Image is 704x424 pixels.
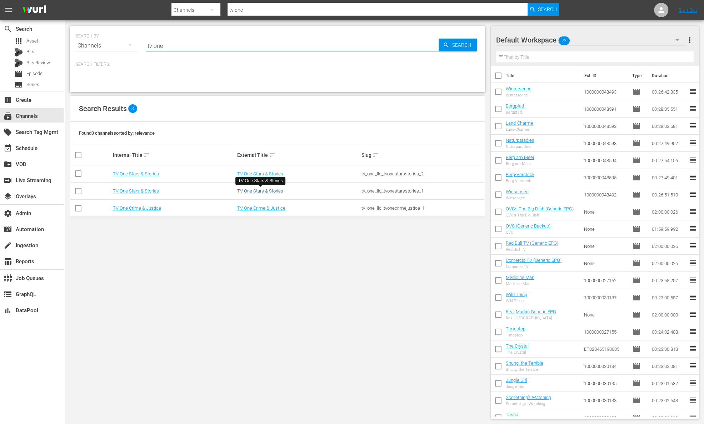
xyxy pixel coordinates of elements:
div: The Crystal [506,350,529,355]
a: TV One Stars & Stories [113,188,159,194]
button: more_vert [685,31,694,49]
span: Episode [632,242,641,250]
div: Comercio TV [506,264,561,269]
td: 1000000048492 [581,186,630,203]
td: 00:23:01.632 [649,375,688,392]
span: reorder [688,156,697,164]
span: reorder [688,276,697,284]
a: Jungle Girl [506,378,527,383]
td: 02:00:00.026 [649,238,688,255]
div: Medicine Man [506,281,534,286]
a: The Crystal [506,343,529,349]
div: Wintersonne [506,93,531,98]
a: QVC (Generic Backup) [506,223,550,229]
span: 3 [128,104,137,113]
span: Search Tag Mgmt [4,128,12,136]
span: Episode [632,105,641,113]
span: reorder [688,241,697,250]
span: Live Streaming [4,176,12,185]
td: 00:24:02.408 [649,323,688,340]
td: 01:59:59.992 [649,220,688,238]
span: Bits Review [26,59,50,66]
a: Berg-Versteck [506,172,534,177]
span: menu [4,6,13,14]
span: sort [373,152,379,158]
a: Naturparadies [506,138,534,143]
a: Bergpfad [506,103,524,109]
a: Medicine Man [506,275,534,280]
span: Search [538,3,557,16]
td: 1000000030135 [581,375,630,392]
a: TV One Stars & Stories [237,188,283,194]
img: ans4CAIJ8jUAAAAAAAAAAAAAAAAAAAAAAAAgQb4GAAAAAAAAAAAAAAAAAAAAAAAAJMjXAAAAAAAAAAAAAAAAAAAAAAAAgAT5G... [17,2,51,19]
td: None [581,203,630,220]
span: Overlays [4,192,12,201]
td: 1000000030133 [581,392,630,409]
td: None [581,255,630,272]
td: 00:23:02.548 [649,392,688,409]
a: Sign Out [679,7,697,13]
td: 1000000048594 [581,152,630,169]
span: Episode [632,88,641,96]
span: reorder [688,396,697,404]
td: 00:23:00.813 [649,340,688,358]
a: Land-Charme [506,120,533,126]
p: Search Filters: [76,61,479,68]
div: Bits Review [14,59,23,67]
span: reorder [688,139,697,147]
span: Asset [14,37,23,45]
span: Ingestion [4,241,12,250]
td: 00:23:02.081 [649,358,688,375]
span: Episode [632,276,641,285]
span: Episode [14,70,23,78]
span: Create [4,96,12,104]
span: sort [144,152,150,158]
span: reorder [688,207,697,216]
div: Naturparadies [506,144,534,149]
span: Episode [632,122,641,130]
span: Episode [26,70,43,77]
span: Admin [4,209,12,218]
div: Wiesensee [506,196,529,200]
span: reorder [688,87,697,96]
div: Something's Watching [506,401,551,406]
a: Comercio TV (Generic EPG) [506,258,561,263]
span: VOD [4,160,12,169]
a: Real Madrid Generic EPG [506,309,556,314]
td: EP023465190005 [581,340,630,358]
div: Berg-Versteck [506,179,534,183]
td: 00:23:58.207 [649,272,688,289]
span: Episode [632,362,641,370]
td: 02:00:00.000 [649,306,688,323]
span: Episode [632,396,641,405]
span: Series [26,81,39,88]
span: Series [14,80,23,89]
td: 00:27:54.106 [649,152,688,169]
a: Wild Thing [506,292,527,297]
a: Something's Watching [506,395,551,400]
td: 1000000030137 [581,289,630,306]
div: Internal Title [113,151,235,159]
span: reorder [688,293,697,301]
td: 1000000030134 [581,358,630,375]
th: Type [628,66,648,86]
th: Duration [648,66,690,86]
a: TV One Stars & Stories [113,171,159,176]
span: Schedule [4,144,12,153]
td: 00:27:49.401 [649,169,688,186]
div: Jungle Girl [506,384,527,389]
a: TV One Stars & Stories [237,171,283,176]
div: tv_one_llc_tvonestarsstories_2 [361,171,484,176]
span: reorder [688,379,697,387]
span: reorder [688,259,697,267]
div: Bits [14,48,23,56]
span: Episode [632,379,641,388]
span: Search Results [79,104,127,113]
span: Search [4,25,12,33]
span: DataPool [4,306,12,315]
span: Episode [632,225,641,233]
td: 02:00:00.026 [649,203,688,220]
div: Berg am Meer [506,161,534,166]
span: Job Queues [4,274,12,283]
a: Berg am Meer [506,155,534,160]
